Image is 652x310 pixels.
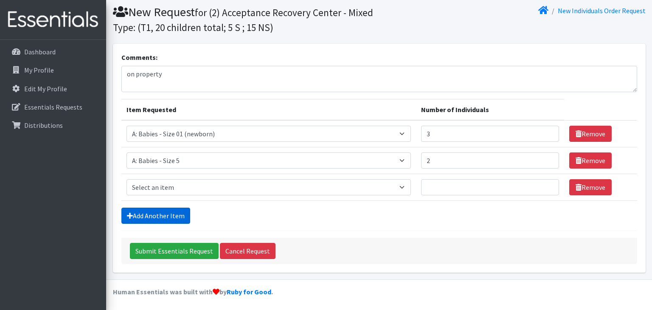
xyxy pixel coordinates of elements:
[121,52,157,62] label: Comments:
[3,62,103,79] a: My Profile
[3,6,103,34] img: HumanEssentials
[227,287,271,296] a: Ruby for Good
[24,103,82,111] p: Essentials Requests
[569,179,612,195] a: Remove
[130,243,219,259] input: Submit Essentials Request
[3,117,103,134] a: Distributions
[24,85,67,93] p: Edit My Profile
[121,208,190,224] a: Add Another Item
[3,80,103,97] a: Edit My Profile
[558,6,646,15] a: New Individuals Order Request
[220,243,275,259] a: Cancel Request
[24,66,54,74] p: My Profile
[569,126,612,142] a: Remove
[113,6,373,34] small: for (2) Acceptance Recovery Center - Mixed Type: (T1, 20 children total; 5 S ; 15 NS)
[121,99,416,121] th: Item Requested
[3,43,103,60] a: Dashboard
[416,99,564,121] th: Number of Individuals
[113,287,273,296] strong: Human Essentials was built with by .
[113,5,376,34] h1: New Request
[24,121,63,130] p: Distributions
[3,99,103,116] a: Essentials Requests
[569,152,612,169] a: Remove
[24,48,56,56] p: Dashboard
